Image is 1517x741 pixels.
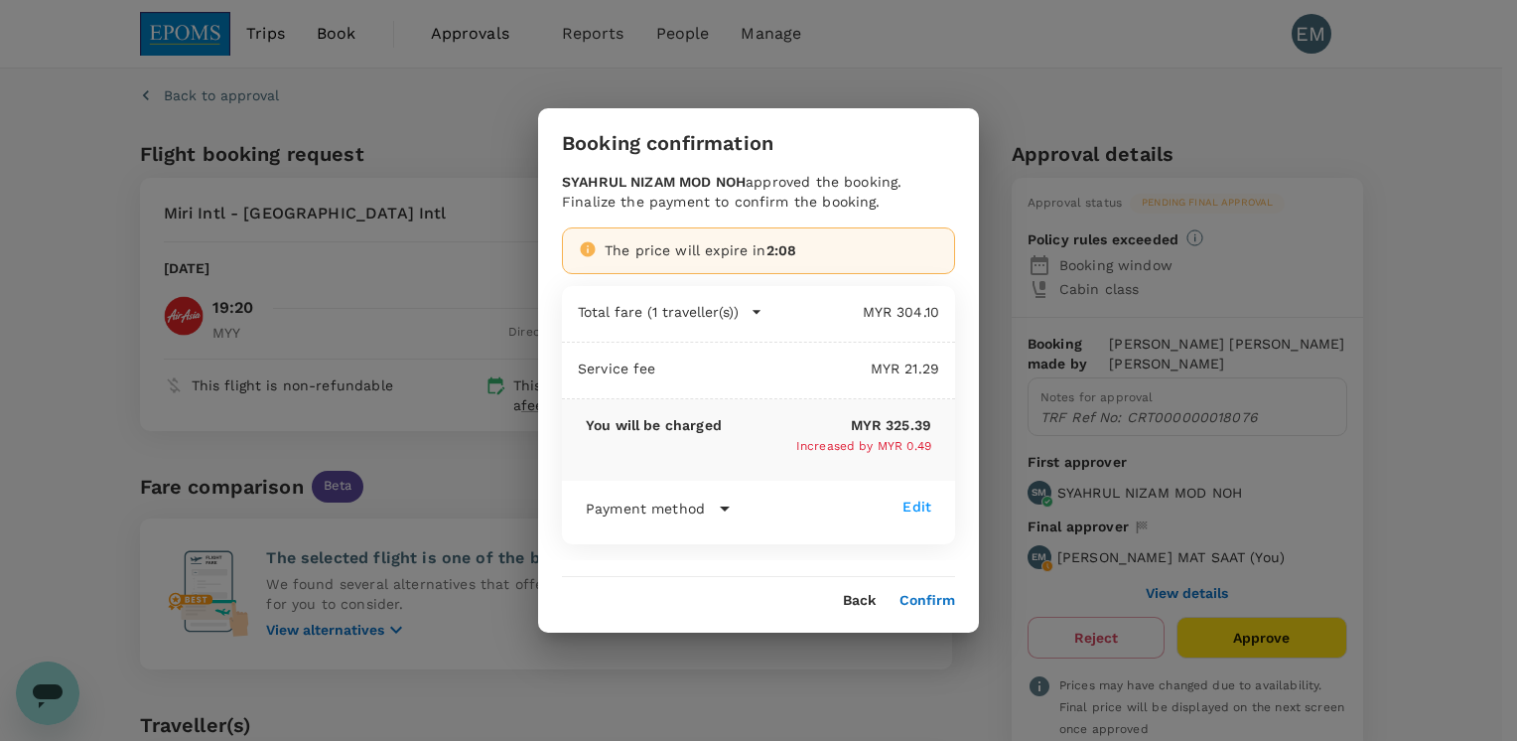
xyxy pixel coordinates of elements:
p: Total fare (1 traveller(s)) [578,302,739,322]
span: Increased by MYR 0.49 [796,439,931,453]
p: You will be charged [586,415,722,435]
button: Back [843,593,876,609]
div: approved the booking. Finalize the payment to confirm the booking. [562,172,955,212]
button: Confirm [899,593,955,609]
p: MYR 304.10 [762,302,939,322]
p: MYR 21.29 [656,359,939,378]
p: MYR 325.39 [722,415,931,435]
p: Payment method [586,499,705,519]
p: Service fee [578,359,656,378]
div: The price will expire in [605,240,938,260]
b: SYAHRUL NIZAM MOD NOH [562,174,746,190]
span: 2:08 [766,242,797,258]
button: Total fare (1 traveller(s)) [578,302,762,322]
h3: Booking confirmation [562,132,773,155]
div: Edit [902,497,931,517]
